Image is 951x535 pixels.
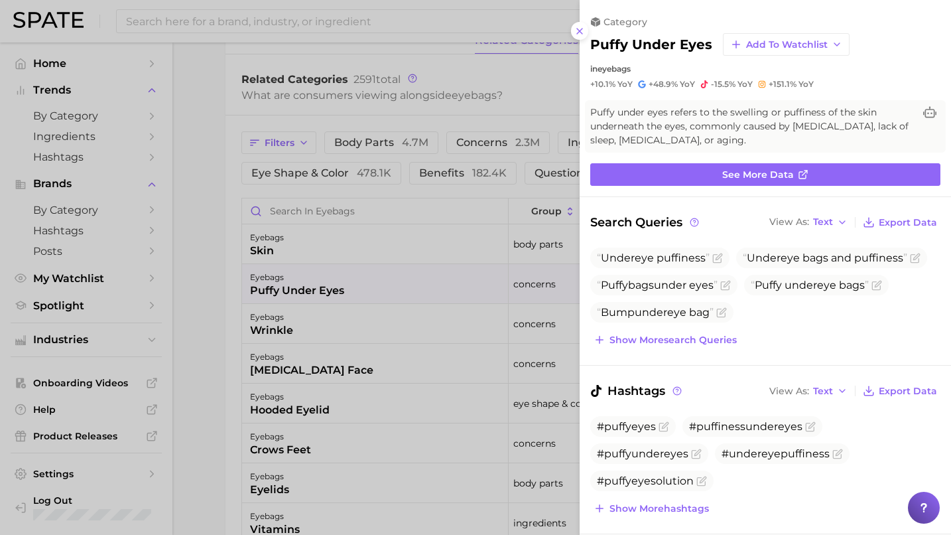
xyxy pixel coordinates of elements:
[590,499,712,518] button: Show morehashtags
[659,421,669,432] button: Flag as miscategorized or irrelevant
[798,79,814,90] span: YoY
[769,388,809,395] span: View As
[813,388,833,395] span: Text
[813,218,833,226] span: Text
[601,252,635,264] span: Under
[649,79,678,89] span: +48.9%
[879,217,937,228] span: Export Data
[590,37,712,52] h2: puffy under eyes
[832,449,843,459] button: Flag as miscategorized or irrelevant
[609,335,737,346] span: Show more search queries
[601,279,628,291] span: Puffy
[716,307,727,318] button: Flag as miscategorized or irrelevant
[609,503,709,514] span: Show more hashtags
[737,79,753,90] span: YoY
[871,280,882,291] button: Flag as miscategorized or irrelevant
[590,79,615,89] span: +10.1%
[590,213,701,232] span: Search Queries
[766,382,851,400] button: View AsText
[859,213,940,232] button: Export Data
[743,252,907,264] span: eye bags and puffiness
[590,64,940,74] div: in
[617,79,633,90] span: YoY
[755,279,782,291] span: Puffy
[712,253,723,264] button: Flag as miscategorized or irrelevant
[711,79,735,89] span: -15.5%
[746,39,828,50] span: Add to Watchlist
[603,16,647,28] span: category
[769,79,796,89] span: +151.1%
[879,386,937,397] span: Export Data
[597,279,718,291] span: bags
[654,279,686,291] span: under
[689,279,714,291] span: eyes
[722,169,794,181] span: See more data
[597,475,694,487] span: #puffyeyesolution
[769,218,809,226] span: View As
[766,214,851,231] button: View AsText
[785,279,817,291] span: under
[723,33,850,56] button: Add to Watchlist
[597,306,714,319] span: Bump eye bag
[590,382,684,400] span: Hashtags
[805,421,816,432] button: Flag as miscategorized or irrelevant
[590,106,914,147] span: Puffy under eyes refers to the swelling or puffiness of the skin underneath the eyes, commonly ca...
[598,64,631,74] span: eyebags
[597,252,710,264] span: eye puffiness
[696,476,707,487] button: Flag as miscategorized or irrelevant
[635,306,667,319] span: under
[680,79,695,90] span: YoY
[590,331,740,349] button: Show moresearch queries
[691,449,702,459] button: Flag as miscategorized or irrelevant
[859,382,940,400] button: Export Data
[910,253,920,264] button: Flag as miscategorized or irrelevant
[590,163,940,186] a: See more data
[597,447,688,460] span: #puffyundereyes
[597,420,656,433] span: #puffyeyes
[751,279,869,291] span: eye bags
[747,252,781,264] span: Under
[689,420,802,433] span: #puffinessundereyes
[720,280,731,291] button: Flag as miscategorized or irrelevant
[722,447,830,460] span: #undereyepuffiness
